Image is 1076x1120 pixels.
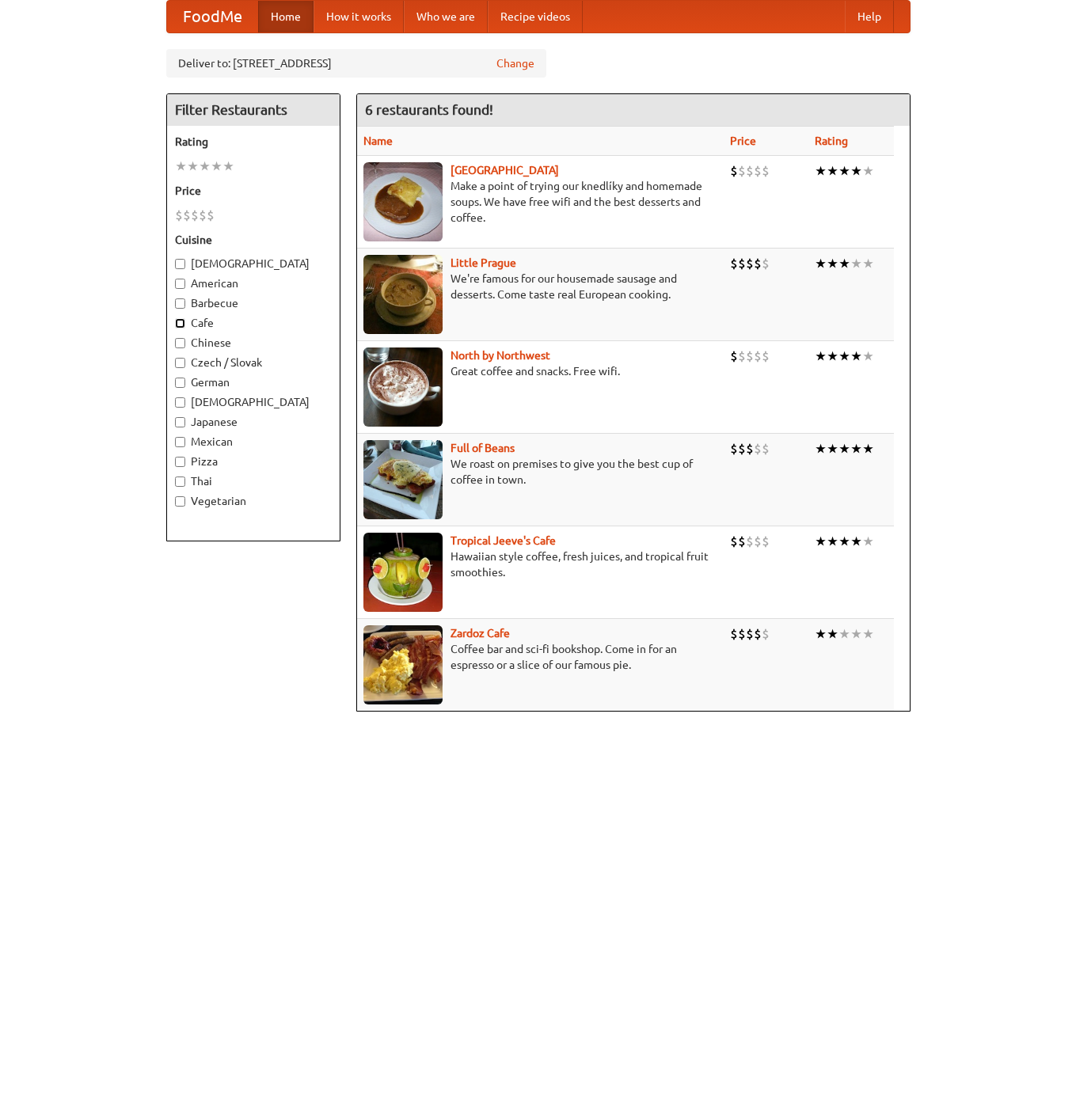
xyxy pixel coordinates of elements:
li: ★ [850,347,862,365]
li: $ [754,625,762,643]
a: Help [845,1,894,32]
li: $ [754,440,762,457]
p: Make a point of trying our knedlíky and homemade soups. We have free wifi and the best desserts a... [363,178,718,226]
a: FoodMe [167,1,258,32]
li: ★ [838,625,850,643]
li: ★ [862,533,874,550]
li: ★ [838,162,850,180]
li: ★ [175,158,187,175]
p: Hawaiian style coffee, fresh juices, and tropical fruit smoothies. [363,549,718,580]
a: [GEOGRAPHIC_DATA] [451,164,559,177]
li: ★ [827,162,838,180]
a: Little Prague [451,256,516,269]
a: Price [730,135,756,147]
label: German [175,374,332,390]
h5: Rating [175,134,332,150]
b: Zardoz Cafe [451,627,510,640]
input: Pizza [175,457,185,467]
li: $ [738,255,746,272]
label: American [175,275,332,291]
li: $ [746,347,754,365]
a: Name [363,135,393,147]
li: $ [754,347,762,365]
p: Great coffee and snacks. Free wifi. [363,363,718,379]
li: $ [746,625,754,643]
input: Chinese [175,338,185,348]
li: $ [175,207,183,224]
label: [DEMOGRAPHIC_DATA] [175,394,332,410]
li: ★ [827,625,838,643]
li: $ [746,533,754,550]
li: $ [730,625,738,643]
li: $ [762,162,770,180]
input: Czech / Slovak [175,358,185,368]
li: ★ [187,158,199,175]
label: Cafe [175,315,332,331]
li: ★ [862,162,874,180]
input: Mexican [175,437,185,447]
li: ★ [815,625,827,643]
a: Change [496,55,534,71]
label: Japanese [175,414,332,430]
img: beans.jpg [363,440,443,519]
label: Mexican [175,434,332,450]
li: ★ [815,162,827,180]
a: How it works [314,1,404,32]
li: ★ [827,440,838,457]
li: $ [738,347,746,365]
li: $ [730,255,738,272]
li: ★ [850,255,862,272]
li: ★ [827,255,838,272]
a: Recipe videos [488,1,583,32]
img: littleprague.jpg [363,255,443,334]
li: ★ [222,158,234,175]
li: $ [738,625,746,643]
li: ★ [838,255,850,272]
input: German [175,378,185,388]
p: Coffee bar and sci-fi bookshop. Come in for an espresso or a slice of our famous pie. [363,641,718,673]
div: Deliver to: [STREET_ADDRESS] [166,49,546,78]
input: [DEMOGRAPHIC_DATA] [175,397,185,408]
label: Chinese [175,335,332,351]
input: American [175,279,185,289]
li: $ [199,207,207,224]
input: Cafe [175,318,185,328]
input: Japanese [175,417,185,427]
li: $ [754,162,762,180]
img: zardoz.jpg [363,625,443,704]
li: $ [730,440,738,457]
li: $ [762,440,770,457]
li: ★ [838,533,850,550]
h5: Price [175,183,332,199]
li: $ [207,207,215,224]
img: czechpoint.jpg [363,162,443,241]
ng-pluralize: 6 restaurants found! [365,102,493,117]
input: [DEMOGRAPHIC_DATA] [175,259,185,269]
b: Tropical Jeeve's Cafe [451,534,556,547]
li: ★ [862,440,874,457]
li: ★ [838,440,850,457]
label: [DEMOGRAPHIC_DATA] [175,256,332,271]
input: Vegetarian [175,496,185,507]
li: $ [738,440,746,457]
li: $ [746,255,754,272]
li: $ [754,255,762,272]
label: Vegetarian [175,493,332,509]
a: Full of Beans [451,442,515,454]
li: $ [746,440,754,457]
a: North by Northwest [451,349,550,362]
h5: Cuisine [175,232,332,248]
li: ★ [199,158,211,175]
a: Rating [815,135,848,147]
img: north.jpg [363,347,443,427]
li: ★ [850,162,862,180]
li: $ [183,207,191,224]
li: ★ [862,347,874,365]
input: Barbecue [175,298,185,309]
input: Thai [175,476,185,487]
li: ★ [850,625,862,643]
li: ★ [211,158,222,175]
